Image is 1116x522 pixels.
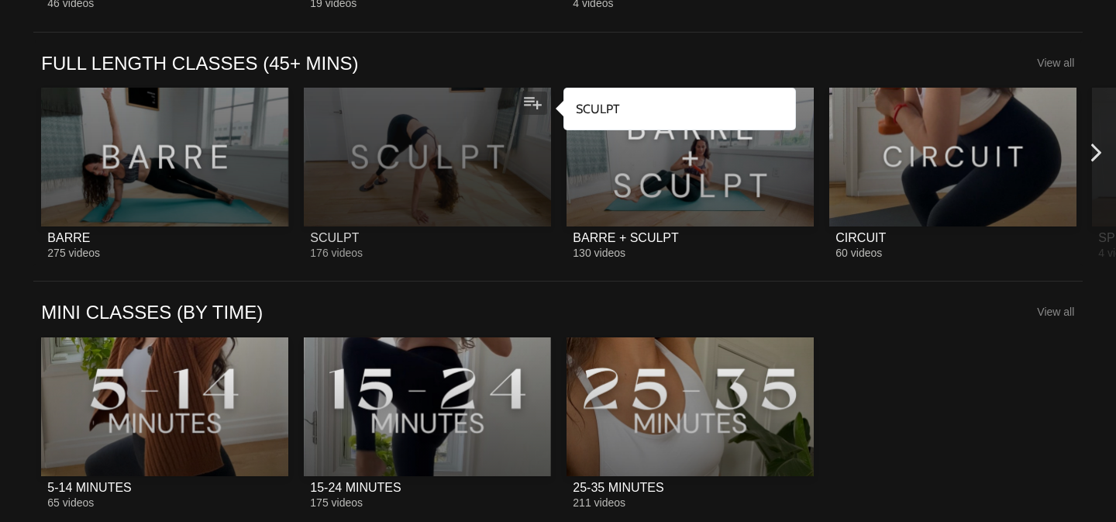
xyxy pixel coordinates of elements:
[835,230,886,245] div: CIRCUIT
[1037,57,1074,69] a: View all
[41,88,288,259] a: BARREBARRE275 videos
[567,88,814,259] a: BARRE + SCULPTBARRE + SCULPT130 videos
[573,496,625,509] span: 211 videos
[310,480,401,495] div: 15-24 MINUTES
[573,247,625,259] span: 130 videos
[47,496,94,509] span: 65 videos
[518,92,547,115] button: Add to my list
[310,230,359,245] div: SCULPT
[1037,306,1074,318] a: View all
[835,247,882,259] span: 60 videos
[304,88,551,259] a: SCULPTSCULPT176 videos
[829,88,1076,259] a: CIRCUITCIRCUIT60 videos
[567,337,814,509] a: 25-35 MINUTES25-35 MINUTES211 videos
[47,230,90,245] div: BARRE
[41,300,263,324] a: MINI CLASSES (BY TIME)
[41,337,288,509] a: 5-14 MINUTES5-14 MINUTES65 videos
[576,102,620,116] strong: SCULPT
[304,337,551,509] a: 15-24 MINUTES15-24 MINUTES175 videos
[573,480,663,495] div: 25-35 MINUTES
[310,247,363,259] span: 176 videos
[41,51,358,75] a: FULL LENGTH CLASSES (45+ MINS)
[47,480,131,495] div: 5-14 MINUTES
[573,230,678,245] div: BARRE + SCULPT
[47,247,100,259] span: 275 videos
[310,496,363,509] span: 175 videos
